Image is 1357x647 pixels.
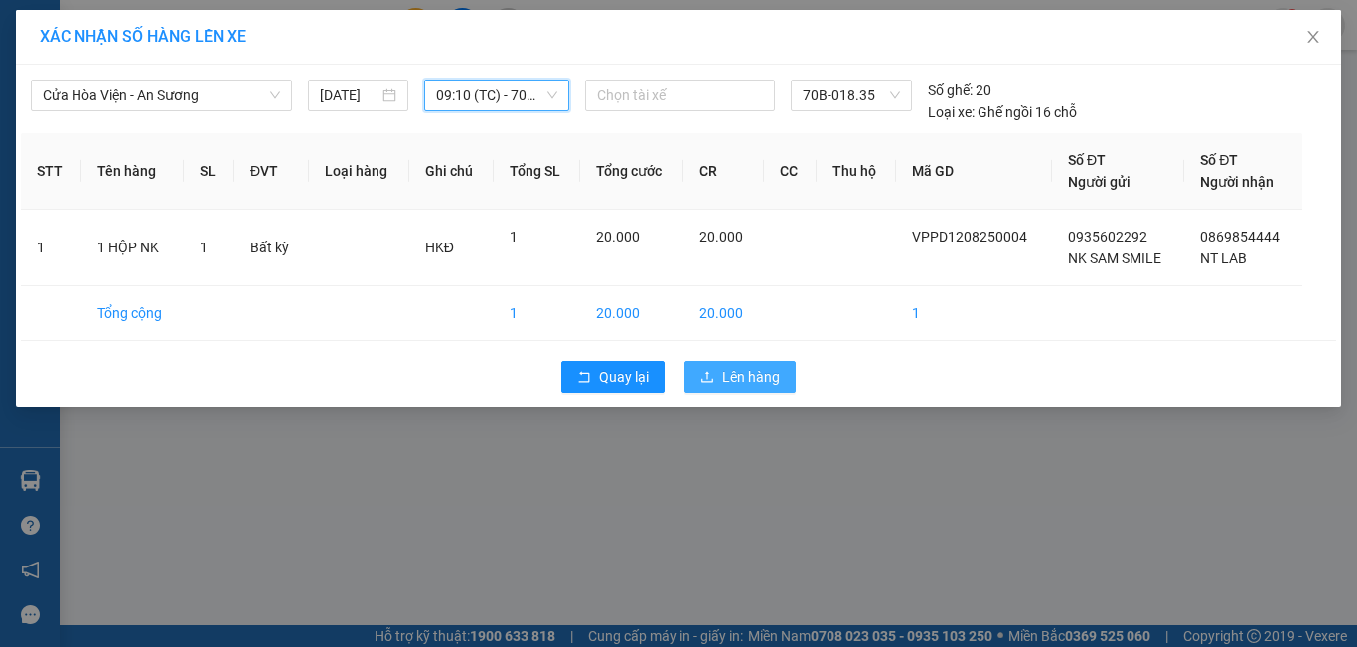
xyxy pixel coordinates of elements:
th: Tổng cước [580,133,683,210]
span: 0869854444 [1200,229,1280,244]
span: Lên hàng [722,366,780,388]
span: 0935602292 [1068,229,1147,244]
span: Người nhận [1200,174,1274,190]
span: In ngày: [6,144,121,156]
td: 1 [896,286,1052,341]
span: 20.000 [596,229,640,244]
th: Mã GD [896,133,1052,210]
span: HKĐ [425,240,454,255]
th: CR [683,133,763,210]
span: 09:10 (TC) - 70B-018.35 [436,81,558,110]
th: STT [21,133,81,210]
td: 1 [21,210,81,286]
span: Quay lại [599,366,649,388]
span: Người gửi [1068,174,1131,190]
span: Bến xe [GEOGRAPHIC_DATA] [157,32,267,57]
td: Bất kỳ [234,210,309,286]
span: 70B-018.35 [803,81,900,110]
button: uploadLên hàng [684,361,796,393]
th: Tổng SL [494,133,581,210]
span: XÁC NHẬN SỐ HÀNG LÊN XE [40,27,246,46]
span: Số ĐT [1068,152,1106,168]
img: logo [7,12,95,99]
span: 1 [200,240,208,255]
div: Ghế ngồi 16 chỗ [928,101,1077,123]
td: 20.000 [580,286,683,341]
span: Loại xe: [928,101,975,123]
span: VPPD1208250004 [912,229,1027,244]
span: Hotline: 19001152 [157,88,243,100]
td: 1 [494,286,581,341]
th: Ghi chú [409,133,494,210]
div: 20 [928,80,991,101]
span: 01 Võ Văn Truyện, KP.1, Phường 2 [157,60,273,84]
th: Loại hàng [309,133,409,210]
button: rollbackQuay lại [561,361,665,393]
span: 20.000 [699,229,743,244]
span: ----------------------------------------- [54,107,243,123]
th: Thu hộ [817,133,896,210]
th: SL [184,133,234,210]
span: Số ghế: [928,80,973,101]
th: ĐVT [234,133,309,210]
span: 09:38:58 [DATE] [44,144,121,156]
button: Close [1285,10,1341,66]
span: upload [700,370,714,386]
span: NT LAB [1200,250,1247,266]
span: Số ĐT [1200,152,1238,168]
input: 12/08/2025 [320,84,377,106]
strong: ĐỒNG PHƯỚC [157,11,272,28]
span: rollback [577,370,591,386]
th: Tên hàng [81,133,184,210]
td: Tổng cộng [81,286,184,341]
td: 20.000 [683,286,763,341]
span: 1 [510,229,518,244]
td: 1 HỘP NK [81,210,184,286]
span: NK SAM SMILE [1068,250,1161,266]
span: [PERSON_NAME]: [6,128,209,140]
th: CC [764,133,817,210]
span: Cửa Hòa Viện - An Sương [43,81,280,110]
span: close [1305,29,1321,45]
span: VPPD1208250004 [99,126,209,141]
